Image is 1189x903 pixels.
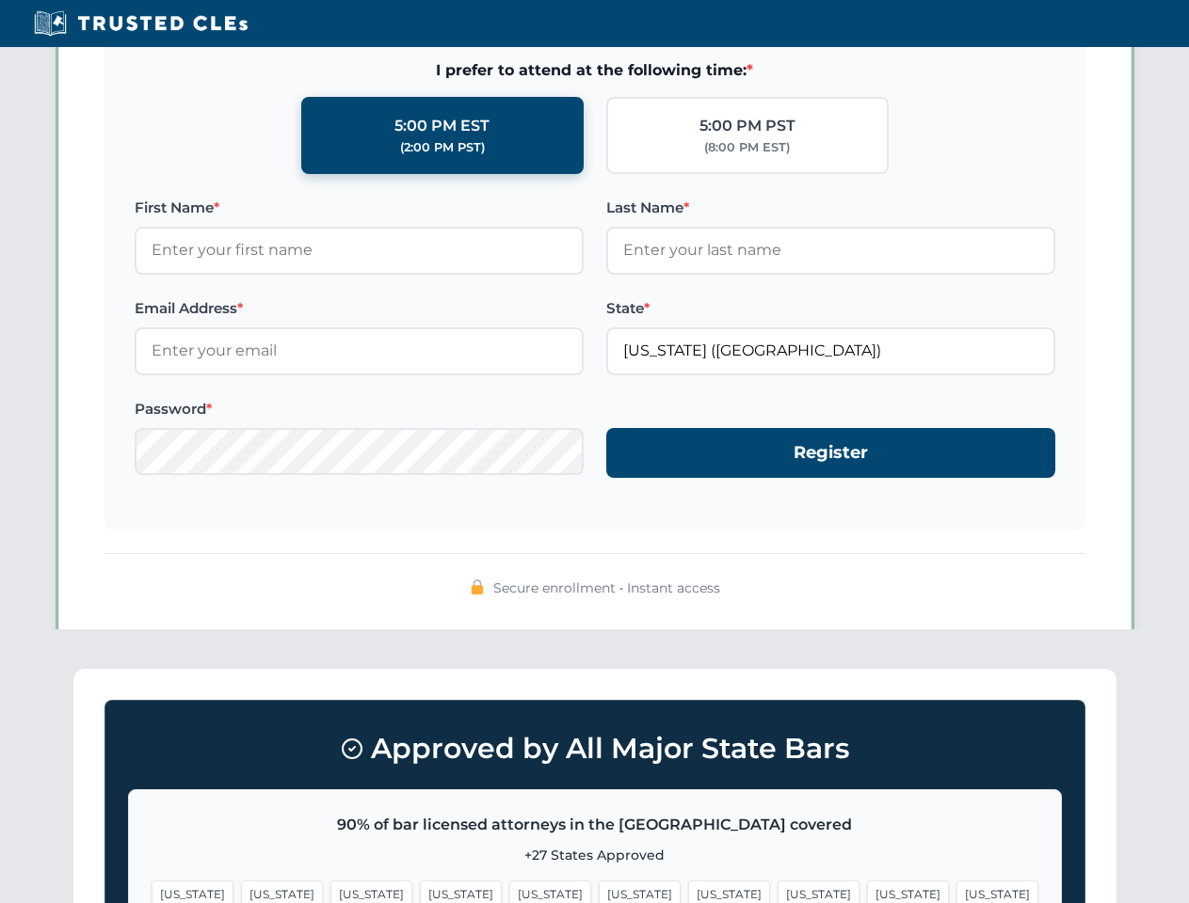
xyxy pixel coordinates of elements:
[606,297,1055,320] label: State
[493,578,720,598] span: Secure enrollment • Instant access
[606,428,1055,478] button: Register
[704,138,790,157] div: (8:00 PM EST)
[394,114,490,138] div: 5:00 PM EST
[699,114,795,138] div: 5:00 PM PST
[606,327,1055,374] input: Florida (FL)
[128,723,1062,774] h3: Approved by All Major State Bars
[606,197,1055,219] label: Last Name
[135,297,584,320] label: Email Address
[135,327,584,374] input: Enter your email
[135,197,584,219] label: First Name
[606,227,1055,274] input: Enter your last name
[135,58,1055,83] span: I prefer to attend at the following time:
[400,138,485,157] div: (2:00 PM PST)
[135,227,584,274] input: Enter your first name
[152,845,1038,865] p: +27 States Approved
[152,813,1038,837] p: 90% of bar licensed attorneys in the [GEOGRAPHIC_DATA] covered
[28,9,253,38] img: Trusted CLEs
[470,579,485,594] img: 🔒
[135,398,584,420] label: Password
